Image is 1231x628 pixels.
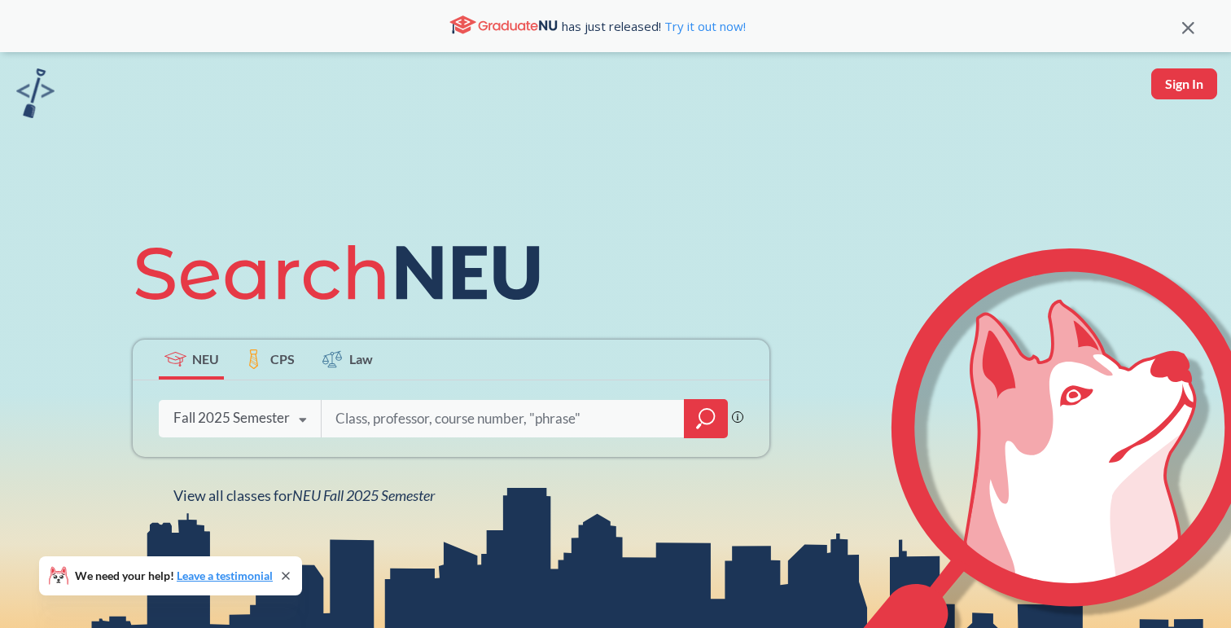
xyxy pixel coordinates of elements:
[684,399,728,438] div: magnifying glass
[292,486,435,504] span: NEU Fall 2025 Semester
[562,17,746,35] span: has just released!
[173,486,435,504] span: View all classes for
[16,68,55,118] img: sandbox logo
[75,570,273,582] span: We need your help!
[334,402,672,436] input: Class, professor, course number, "phrase"
[173,409,290,427] div: Fall 2025 Semester
[349,349,373,368] span: Law
[192,349,219,368] span: NEU
[270,349,295,368] span: CPS
[177,569,273,582] a: Leave a testimonial
[661,18,746,34] a: Try it out now!
[16,68,55,123] a: sandbox logo
[696,407,716,430] svg: magnifying glass
[1151,68,1217,99] button: Sign In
